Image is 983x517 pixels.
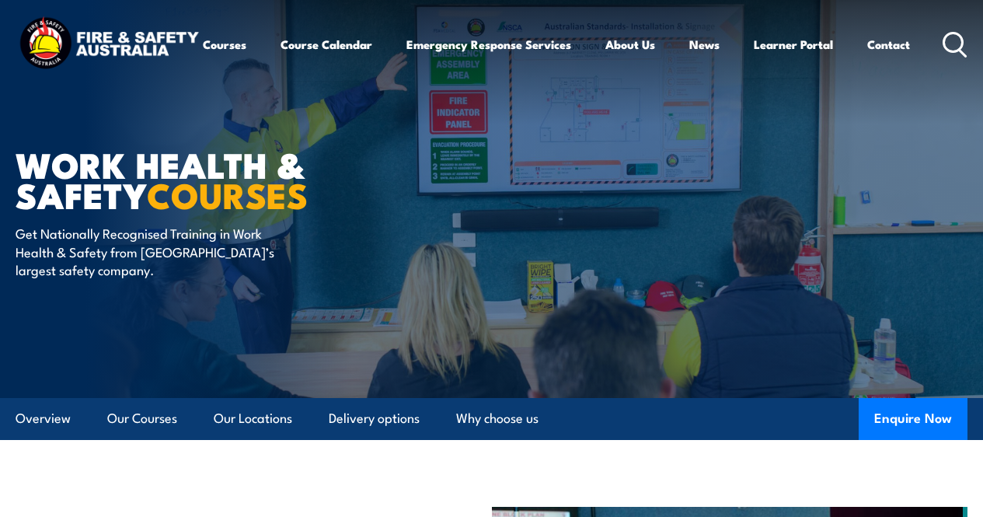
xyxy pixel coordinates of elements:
[214,398,292,439] a: Our Locations
[147,167,308,221] strong: COURSES
[107,398,177,439] a: Our Courses
[16,398,71,439] a: Overview
[16,224,299,278] p: Get Nationally Recognised Training in Work Health & Safety from [GEOGRAPHIC_DATA]’s largest safet...
[16,148,399,209] h1: Work Health & Safety
[329,398,420,439] a: Delivery options
[281,26,372,63] a: Course Calendar
[689,26,720,63] a: News
[203,26,246,63] a: Courses
[605,26,655,63] a: About Us
[867,26,910,63] a: Contact
[456,398,539,439] a: Why choose us
[406,26,571,63] a: Emergency Response Services
[859,398,967,440] button: Enquire Now
[754,26,833,63] a: Learner Portal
